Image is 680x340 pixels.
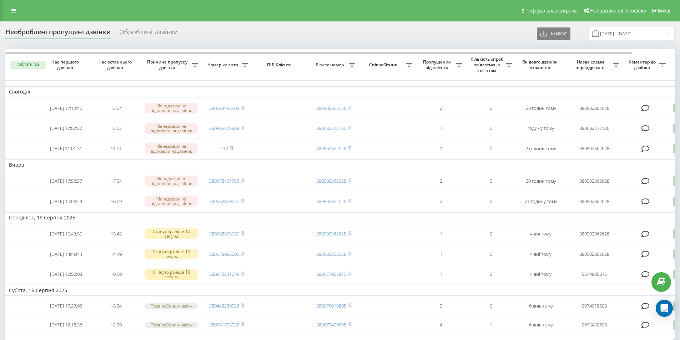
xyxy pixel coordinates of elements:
span: Час останнього дзвінка [97,59,135,70]
a: 380972241649 [209,271,239,277]
td: 0 [466,99,516,118]
span: Пропущених від клієнта [419,59,456,70]
a: 112 [221,145,228,152]
a: 380502362628 [316,178,346,184]
div: Менеджери не відповіли на дзвінок [145,143,198,154]
a: 380502362628 [316,230,346,237]
td: 14:49 [91,245,141,264]
span: Налаштування профілю [590,8,646,14]
td: годину тому [516,119,566,138]
span: Як довго дзвінок втрачено [522,59,560,70]
td: 20 годин тому [516,99,566,118]
td: 380502362628 [566,245,623,264]
td: 11:01 [91,139,141,158]
div: Оброблені дзвінки [119,28,178,39]
td: 0675450698 [566,316,623,334]
td: 380502362628 [566,99,623,118]
td: 2 години тому [516,139,566,158]
td: [DATE] 12:02:32 [41,119,91,138]
td: 0674905815 [566,265,623,284]
td: 15:43 [91,224,141,243]
td: 1 [416,224,466,243]
a: 380662860631 [209,198,239,204]
a: 380502362628 [316,198,346,204]
td: 1 [416,139,466,158]
td: 18:24 [91,297,141,315]
span: Бізнес номер [312,62,349,68]
td: 3 [416,172,466,191]
button: Обрати всі [10,61,46,69]
td: 0 [466,265,516,284]
td: 6 днів тому [516,297,566,315]
span: Вихід [658,8,670,14]
a: 380675450698 [316,321,346,328]
td: 1 [416,265,466,284]
a: 380981793032 [209,321,239,328]
td: [DATE] 15:43:55 [41,224,91,243]
span: Час першого дзвінка [47,59,85,70]
div: Поза робочим часом [145,303,198,309]
div: Скинуто раніше 10 секунд [145,249,198,259]
span: ПІБ Клієнта [258,62,303,68]
td: 0 [466,224,516,243]
td: 17:54 [91,172,141,191]
a: 380985125808 [209,125,239,131]
td: 4 дні тому [516,265,566,284]
td: 380502362628 [566,192,623,211]
div: Менеджери не відповіли на дзвінок [145,196,198,207]
span: Співробітник [362,62,406,68]
a: 380443230036 [209,303,239,309]
td: 4 [416,316,466,334]
a: 380678092005 [209,251,239,257]
td: 1 [416,245,466,264]
td: [DATE] 11:01:31 [41,139,91,158]
a: 380988875585 [209,230,239,237]
a: 380502362628 [316,251,346,257]
td: 21 годину тому [516,192,566,211]
span: Коментар до дзвінка [626,59,659,70]
span: Причина пропуску дзвінка [145,59,192,70]
td: 0 [466,192,516,211]
td: [DATE] 17:52:37 [41,172,91,191]
td: 0 [466,172,516,191]
td: 380682272130 [566,119,623,138]
div: Необроблені пропущені дзвінки [5,28,111,39]
td: 20 годин тому [516,172,566,191]
td: 4 дні тому [516,224,566,243]
td: 6 днів тому [516,316,566,334]
div: Менеджери не відповіли на дзвінок [145,123,198,134]
td: 1 [416,119,466,138]
td: 2 [416,192,466,211]
span: Кількість спроб зв'язатись з клієнтом [469,56,506,73]
td: 12:02 [91,119,141,138]
a: 380502362628 [316,145,346,152]
div: Менеджери не відповіли на дзвінок [145,176,198,186]
td: 4 дні тому [516,245,566,264]
span: Назва схеми переадресації [569,59,613,70]
span: Реферальна програма [525,8,578,14]
td: 0 [466,119,516,138]
td: 0 [466,139,516,158]
a: 380678421782 [209,178,239,184]
div: Поза робочим часом [145,322,198,328]
td: 380502362628 [566,172,623,191]
td: 380502362628 [566,224,623,243]
a: 380974918808 [316,303,346,309]
button: Експорт [537,27,570,40]
a: 380674905815 [316,271,346,277]
td: 2 [416,99,466,118]
td: [DATE] 16:03:24 [41,192,91,211]
td: [DATE] 10:50:03 [41,265,91,284]
td: [DATE] 17:12:40 [41,99,91,118]
td: 0 [466,297,516,315]
a: 380682272130 [316,125,346,131]
td: [DATE] 17:22:06 [41,297,91,315]
td: 1 [466,316,516,334]
span: Номер клієнта [205,62,242,68]
div: Скинуто раніше 10 секунд [145,228,198,239]
td: 0 [466,245,516,264]
td: [DATE] 12:18:36 [41,316,91,334]
td: 0974918808 [566,297,623,315]
div: Менеджери не відповіли на дзвінок [145,103,198,113]
td: 380502362628 [566,139,623,158]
